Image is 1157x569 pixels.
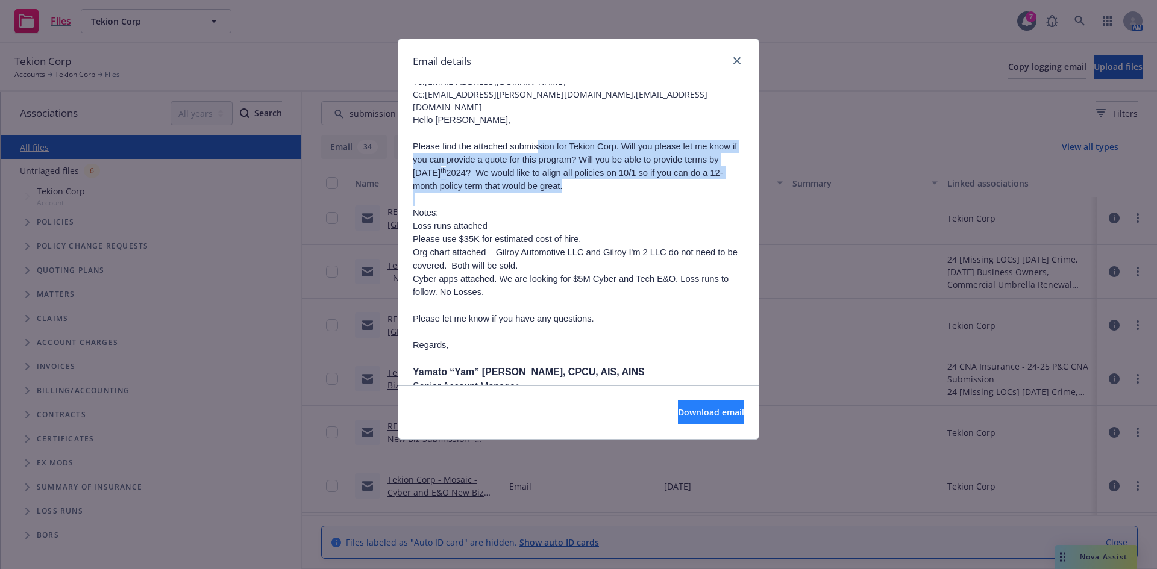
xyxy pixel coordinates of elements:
span: Cc: [EMAIL_ADDRESS][PERSON_NAME][DOMAIN_NAME],[EMAIL_ADDRESS][DOMAIN_NAME] [413,88,744,113]
h1: Email details [413,54,471,69]
p: Please let me know if you have any questions. [413,312,744,325]
span: Senior Account Manager [413,381,518,391]
li: Cyber apps attached. We are looking for $5M Cyber and Tech E&O. Loss runs to follow. No Losses. [413,272,744,299]
button: Download email [678,400,744,424]
li: Please use $35K for estimated cost of hire. [413,232,744,246]
span: Yamato “Yam” [PERSON_NAME], CPCU, AIS, AINS [413,367,645,377]
p: Regards, [413,338,744,352]
p: Hello [PERSON_NAME], [413,113,744,126]
span: Download email [678,406,744,418]
p: Notes: [413,206,744,219]
sup: th [441,167,446,174]
li: Org chart attached – Gilroy Automotive LLC and Gilroy I'm 2 LLC do not need to be covered. Both w... [413,246,744,272]
p: Please find the attached submission for Tekion Corp. Will you please let me know if you can provi... [413,140,744,193]
a: close [730,54,744,68]
li: Loss runs attached [413,219,744,232]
